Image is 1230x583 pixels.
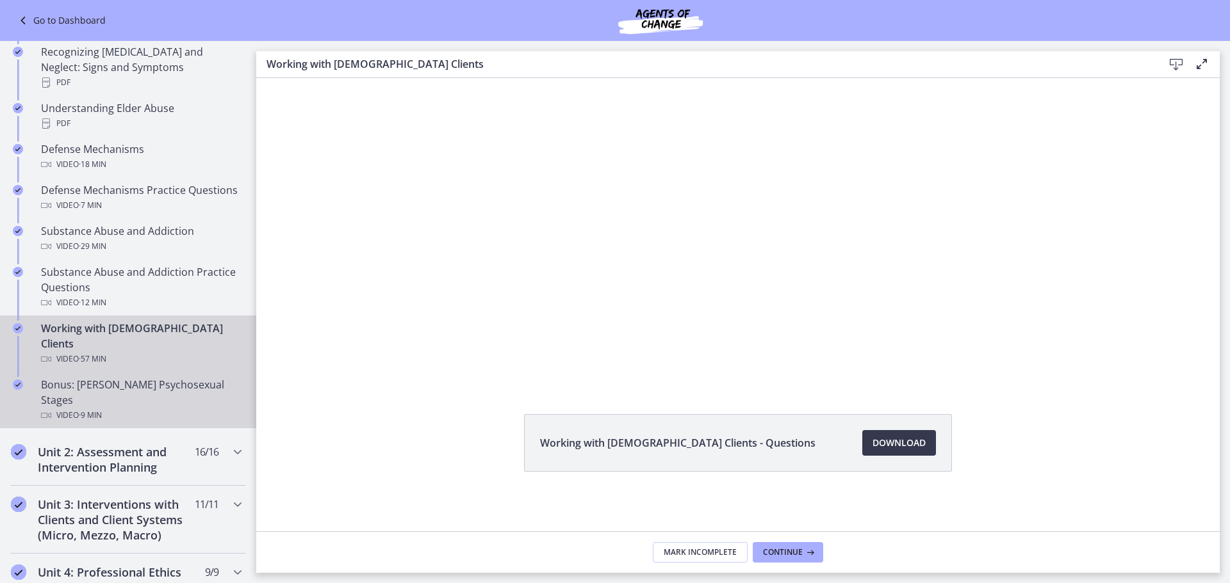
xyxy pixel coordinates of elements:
[195,444,218,459] span: 16 / 16
[205,564,218,580] span: 9 / 9
[15,13,106,28] a: Go to Dashboard
[41,141,241,172] div: Defense Mechanisms
[41,239,241,254] div: Video
[41,198,241,213] div: Video
[256,25,1220,385] iframe: Video Lesson
[79,198,102,213] span: · 7 min
[13,47,23,57] i: Completed
[653,542,748,563] button: Mark Incomplete
[41,295,241,310] div: Video
[13,103,23,113] i: Completed
[79,295,106,310] span: · 12 min
[41,157,241,172] div: Video
[41,100,241,131] div: Understanding Elder Abuse
[79,157,106,172] span: · 18 min
[13,267,23,277] i: Completed
[13,323,23,333] i: Completed
[664,547,737,557] span: Mark Incomplete
[41,264,241,310] div: Substance Abuse and Addiction Practice Questions
[13,379,23,390] i: Completed
[41,182,241,213] div: Defense Mechanisms Practice Questions
[79,408,102,423] span: · 9 min
[79,351,106,367] span: · 57 min
[79,239,106,254] span: · 29 min
[41,377,241,423] div: Bonus: [PERSON_NAME] Psychosexual Stages
[11,497,26,512] i: Completed
[873,435,926,451] span: Download
[41,116,241,131] div: PDF
[38,497,194,543] h2: Unit 3: Interventions with Clients and Client Systems (Micro, Mezzo, Macro)
[41,321,241,367] div: Working with [DEMOGRAPHIC_DATA] Clients
[41,223,241,254] div: Substance Abuse and Addiction
[41,44,241,90] div: Recognizing [MEDICAL_DATA] and Neglect: Signs and Symptoms
[13,226,23,236] i: Completed
[266,56,1143,72] h3: Working with [DEMOGRAPHIC_DATA] Clients
[41,408,241,423] div: Video
[753,542,823,563] button: Continue
[41,75,241,90] div: PDF
[195,497,218,512] span: 11 / 11
[13,185,23,195] i: Completed
[862,430,936,456] a: Download
[763,547,803,557] span: Continue
[38,444,194,475] h2: Unit 2: Assessment and Intervention Planning
[11,444,26,459] i: Completed
[540,435,816,451] span: Working with [DEMOGRAPHIC_DATA] Clients - Questions
[11,564,26,580] i: Completed
[41,351,241,367] div: Video
[13,144,23,154] i: Completed
[584,5,737,36] img: Agents of Change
